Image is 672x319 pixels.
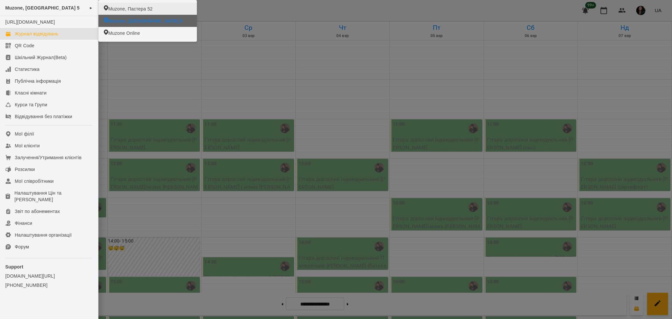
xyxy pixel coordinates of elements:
[15,66,40,73] div: Статистика
[15,166,35,173] div: Розсилки
[15,232,72,238] div: Налаштування організації
[15,54,67,61] div: Шкільний Журнал(Beta)
[15,178,54,184] div: Мої співробітники
[15,220,32,226] div: Фінанси
[15,42,34,49] div: QR Code
[108,6,153,12] span: Muzone, Пастера 52
[108,30,140,36] span: Muzone Online
[5,282,93,288] a: [PHONE_NUMBER]
[15,208,60,215] div: Звіт по абонементах
[15,113,72,120] div: Відвідування без платіжки
[15,154,82,161] div: Залучення/Утримання клієнтів
[5,273,93,279] a: [DOMAIN_NAME][URL]
[15,90,47,96] div: Класні кімнати
[15,142,40,149] div: Мої клієнти
[15,31,58,37] div: Журнал відвідувань
[15,78,61,84] div: Публічна інформація
[15,131,34,137] div: Мої філії
[5,5,80,11] span: Muzone, [GEOGRAPHIC_DATA] 5
[89,5,93,11] span: ►
[5,264,93,270] p: Support
[14,190,93,203] div: Налаштування Цін та [PERSON_NAME]
[15,101,47,108] div: Курси та Групи
[108,18,183,24] span: Muzone, [GEOGRAPHIC_DATA] 5
[5,19,55,25] a: [URL][DOMAIN_NAME]
[15,244,29,250] div: Форум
